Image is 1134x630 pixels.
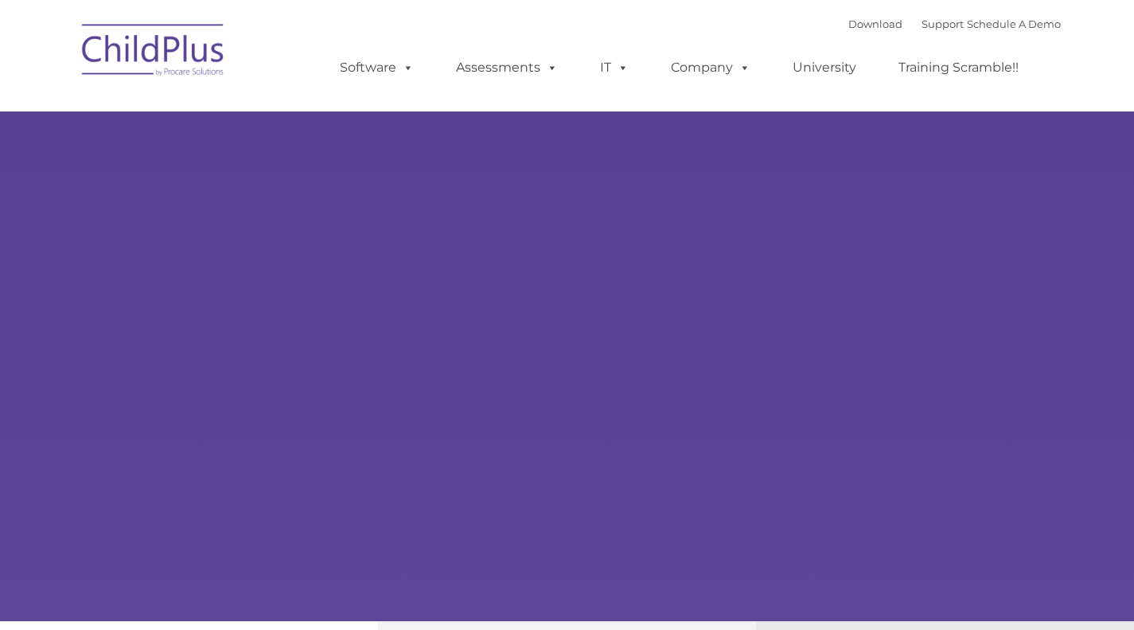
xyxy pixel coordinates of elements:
[848,18,1061,30] font: |
[74,13,233,92] img: ChildPlus by Procare Solutions
[584,52,645,84] a: IT
[922,18,964,30] a: Support
[324,52,430,84] a: Software
[440,52,574,84] a: Assessments
[655,52,766,84] a: Company
[777,52,872,84] a: University
[883,52,1035,84] a: Training Scramble!!
[967,18,1061,30] a: Schedule A Demo
[848,18,902,30] a: Download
